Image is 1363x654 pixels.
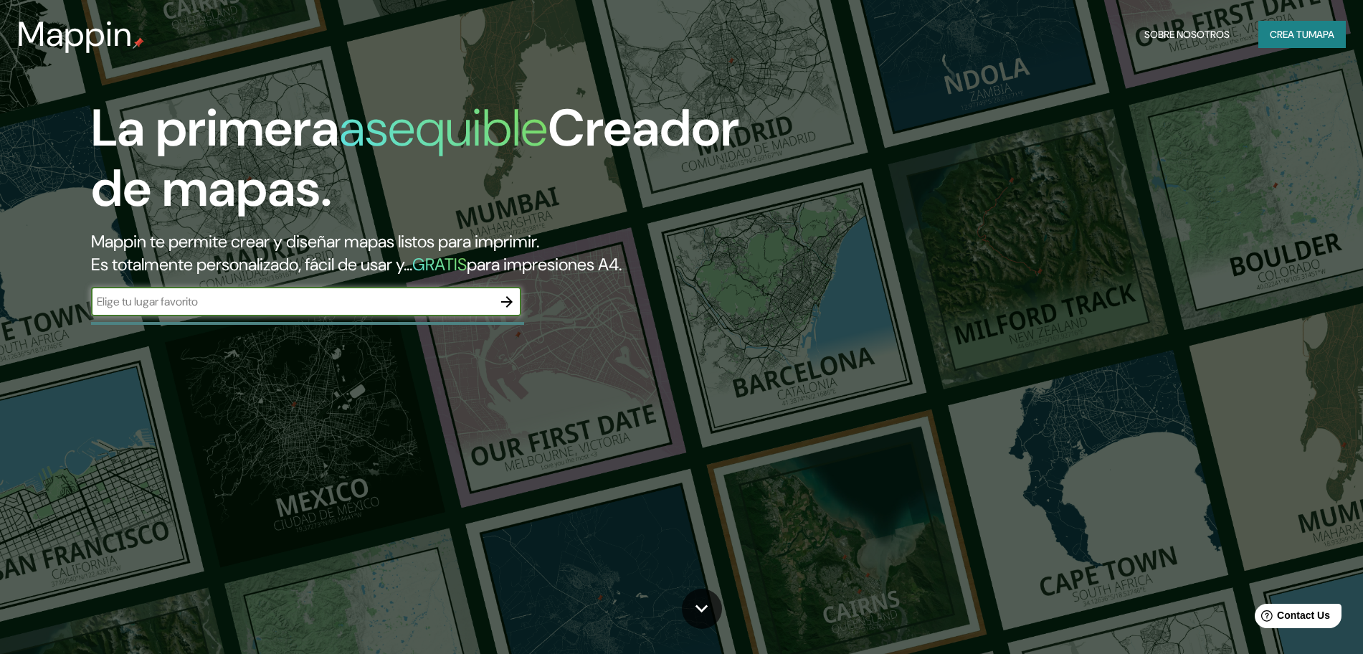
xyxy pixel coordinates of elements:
[1309,28,1334,41] font: mapa
[17,11,133,57] font: Mappin
[1144,28,1230,41] font: Sobre nosotros
[339,95,548,161] font: asequible
[1258,21,1346,48] button: Crea tumapa
[467,253,622,275] font: para impresiones A4.
[91,230,539,252] font: Mappin te permite crear y diseñar mapas listos para imprimir.
[133,37,144,49] img: pin de mapeo
[91,95,339,161] font: La primera
[91,253,412,275] font: Es totalmente personalizado, fácil de usar y...
[1270,28,1309,41] font: Crea tu
[91,293,493,310] input: Elige tu lugar favorito
[412,253,467,275] font: GRATIS
[91,95,739,222] font: Creador de mapas.
[1139,21,1235,48] button: Sobre nosotros
[1235,598,1347,638] iframe: Help widget launcher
